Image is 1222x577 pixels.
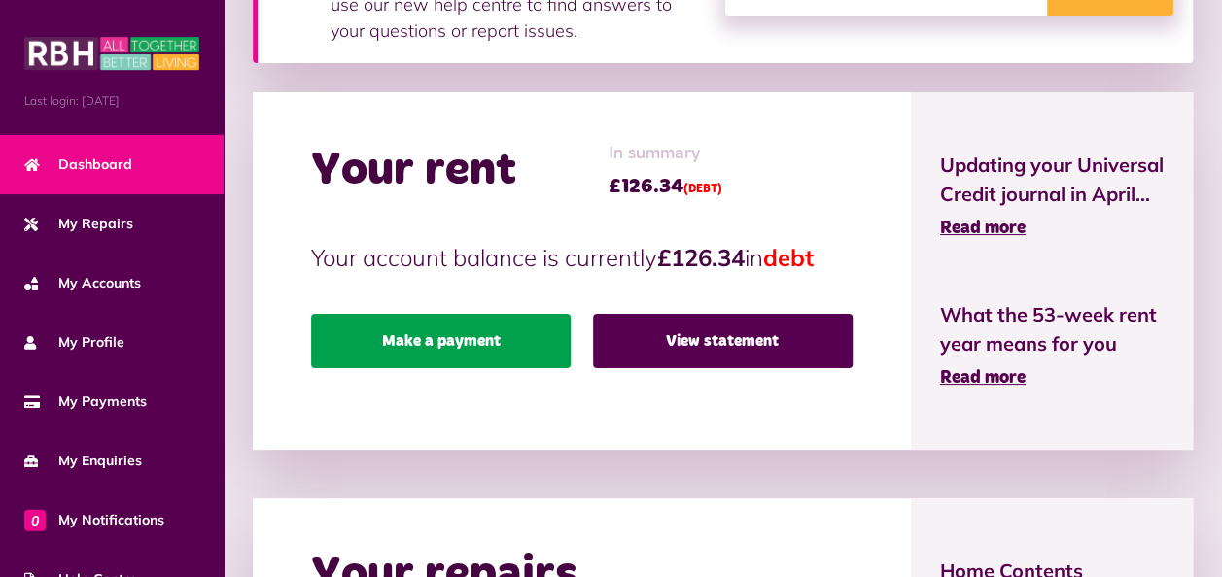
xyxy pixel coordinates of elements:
[940,220,1026,237] span: Read more
[609,141,722,167] span: In summary
[593,314,853,368] a: View statement
[24,34,199,73] img: MyRBH
[940,369,1026,387] span: Read more
[940,151,1164,209] span: Updating your Universal Credit journal in April...
[24,273,141,293] span: My Accounts
[763,243,814,272] span: debt
[311,314,571,368] a: Make a payment
[683,184,722,195] span: (DEBT)
[24,509,46,530] span: 0
[311,143,516,199] h2: Your rent
[24,214,133,234] span: My Repairs
[24,154,132,175] span: Dashboard
[24,92,199,110] span: Last login: [DATE]
[657,243,745,272] strong: £126.34
[940,300,1164,391] a: What the 53-week rent year means for you Read more
[609,172,722,201] span: £126.34
[24,451,142,471] span: My Enquiries
[24,391,147,412] span: My Payments
[24,510,164,530] span: My Notifications
[24,332,124,353] span: My Profile
[940,151,1164,242] a: Updating your Universal Credit journal in April... Read more
[311,240,853,275] p: Your account balance is currently in
[940,300,1164,358] span: What the 53-week rent year means for you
